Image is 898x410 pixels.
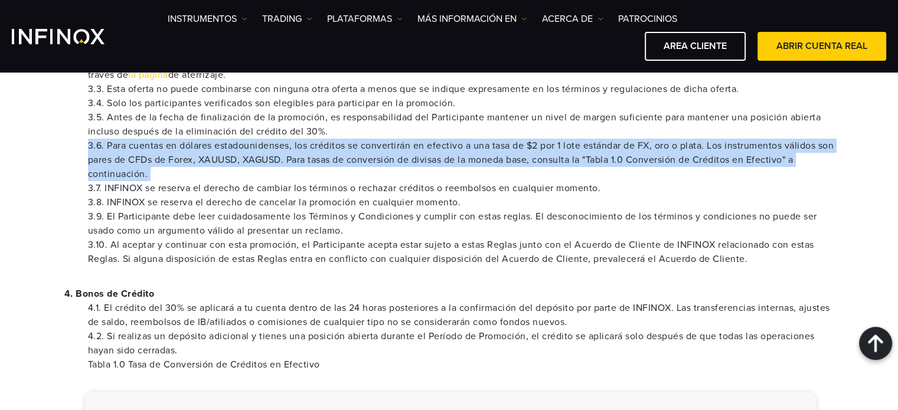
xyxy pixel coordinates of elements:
a: AREA CLIENTE [645,32,746,61]
a: INFINOX Logo [12,29,132,44]
li: 3.7. INFINOX se reserva el derecho de cambiar los términos o rechazar créditos o reembolsos en cu... [88,181,834,195]
a: la página [128,69,168,81]
li: 3.10. Al aceptar y continuar con esta promoción, el Participante acepta estar sujeto a estas Regl... [88,238,834,266]
a: ABRIR CUENTA REAL [757,32,886,61]
li: 3.5. Antes de la fecha de finalización de la promoción, es responsabilidad del Participante mante... [88,110,834,139]
a: Patrocinios [618,12,677,26]
li: 3.3. Esta oferta no puede combinarse con ninguna otra oferta a menos que se indique expresamente ... [88,82,834,96]
li: 4.1. El crédito del 30% se aplicará a tu cuenta dentro de las 24 horas posteriores a la confirmac... [88,301,834,329]
p: 4. Bonos de Crédito [64,287,834,301]
li: Tabla 1.0 Tasa de Conversión de Créditos en Efectivo [88,357,834,372]
li: 4.2. Si realizas un depósito adicional y tienes una posición abierta durante el Período de Promoc... [88,329,834,357]
li: 3.6. Para cuentas en dólares estadounidenses, los créditos se convertirán en efectivo a una tasa ... [88,139,834,181]
a: ACERCA DE [542,12,603,26]
a: TRADING [262,12,312,26]
li: 3.8. INFINOX se reserva el derecho de cancelar la promoción en cualquier momento. [88,195,834,209]
li: 3.4. Solo los participantes verificados son elegibles para participar en la promoción. [88,96,834,110]
a: PLATAFORMAS [327,12,403,26]
a: Más información en [417,12,527,26]
a: Instrumentos [168,12,247,26]
li: 3.9. El Participante debe leer cuidadosamente los Términos y Condiciones y cumplir con estas regl... [88,209,834,238]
